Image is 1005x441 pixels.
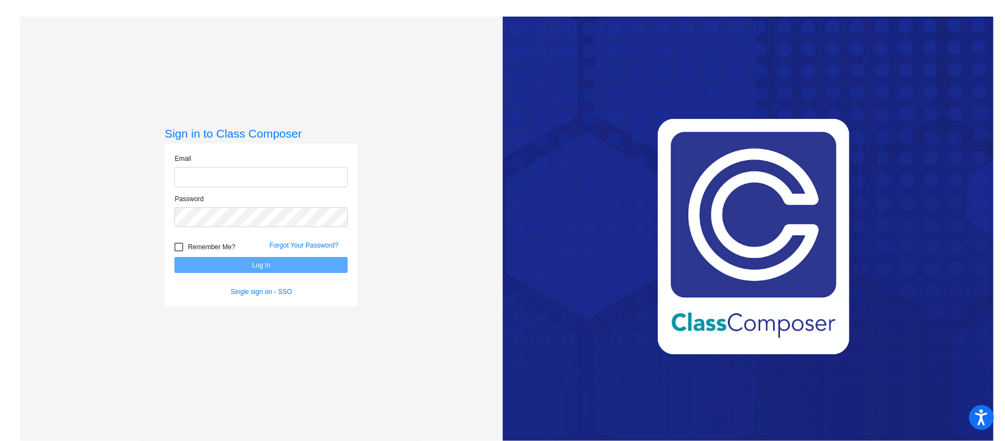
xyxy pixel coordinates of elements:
[164,127,358,140] h3: Sign in to Class Composer
[231,288,292,296] a: Single sign on - SSO
[188,240,235,254] span: Remember Me?
[174,194,204,204] label: Password
[174,257,348,273] button: Log In
[269,242,338,249] a: Forgot Your Password?
[174,154,191,164] label: Email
